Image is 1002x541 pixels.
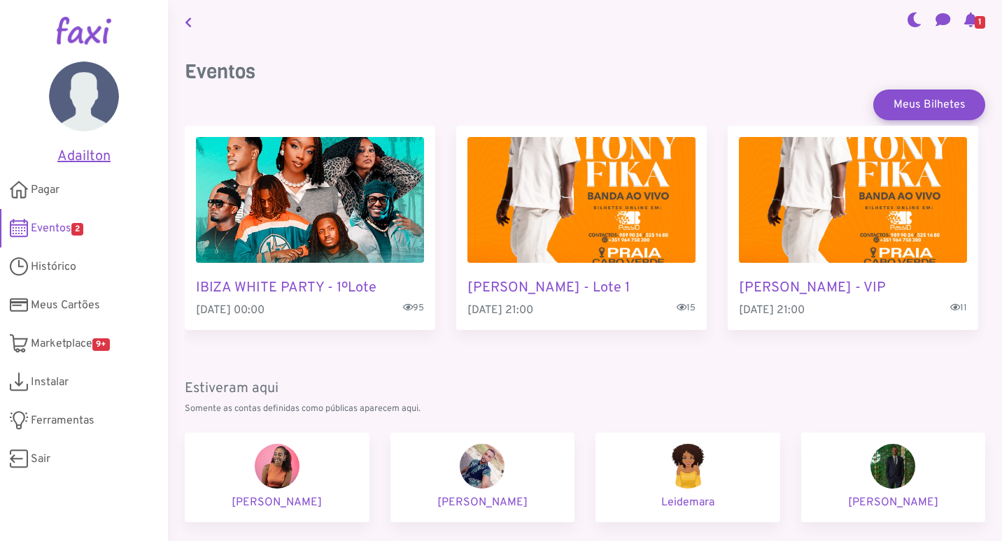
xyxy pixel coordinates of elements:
span: 15 [677,302,696,315]
span: Ferramentas [31,412,94,429]
p: [PERSON_NAME] [402,494,564,511]
h5: [PERSON_NAME] - Lote 1 [467,280,696,296]
img: Leidemara [665,444,710,489]
img: TONY FIKA - VIP [739,137,967,263]
h5: [PERSON_NAME] - VIP [739,280,967,296]
img: Danila Silva [255,444,299,489]
div: 3 / 3 [728,126,978,330]
span: 1 [975,16,985,29]
a: IBIZA WHITE PARTY - 1ºLote IBIZA WHITE PARTY - 1ºLote [DATE] 00:0095 [185,126,435,330]
a: Leidemara Leidemara [595,433,780,522]
p: [DATE] 21:00 [739,302,967,319]
a: Danila Silva [PERSON_NAME] [185,433,369,522]
h5: Estiveram aqui [185,380,985,397]
p: [DATE] 21:00 [467,302,696,319]
span: 11 [950,302,967,315]
p: [PERSON_NAME] [196,494,358,511]
img: TONY FIKA - Lote 1 [467,137,696,263]
div: 1 / 3 [185,126,435,330]
span: Sair [31,451,50,468]
img: IBIZA WHITE PARTY - 1ºLote [196,137,424,263]
div: 2 / 3 [456,126,707,330]
span: Pagar [31,182,59,199]
span: 95 [403,302,424,315]
p: [DATE] 00:00 [196,302,424,319]
p: [PERSON_NAME] [812,494,975,511]
h3: Eventos [185,60,985,84]
h5: Adailton [21,148,147,165]
a: Meus Bilhetes [873,89,985,120]
a: TONY FIKA - VIP [PERSON_NAME] - VIP [DATE] 21:0011 [728,126,978,330]
span: Marketplace [31,336,110,352]
span: Meus Cartões [31,297,100,314]
p: Leidemara [607,494,769,511]
h5: IBIZA WHITE PARTY - 1ºLote [196,280,424,296]
img: Edmar Andrade [460,444,504,489]
img: Mikas Robalo [870,444,915,489]
span: Eventos [31,220,83,237]
a: Mikas Robalo [PERSON_NAME] [801,433,986,522]
span: 2 [71,223,83,236]
p: Somente as contas definidas como públicas aparecem aqui. [185,403,985,416]
a: Adailton [21,62,147,165]
a: TONY FIKA - Lote 1 [PERSON_NAME] - Lote 1 [DATE] 21:0015 [456,126,707,330]
span: 9+ [92,338,110,351]
span: Instalar [31,374,69,391]
a: Edmar Andrade [PERSON_NAME] [390,433,575,522]
span: Histórico [31,259,76,275]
